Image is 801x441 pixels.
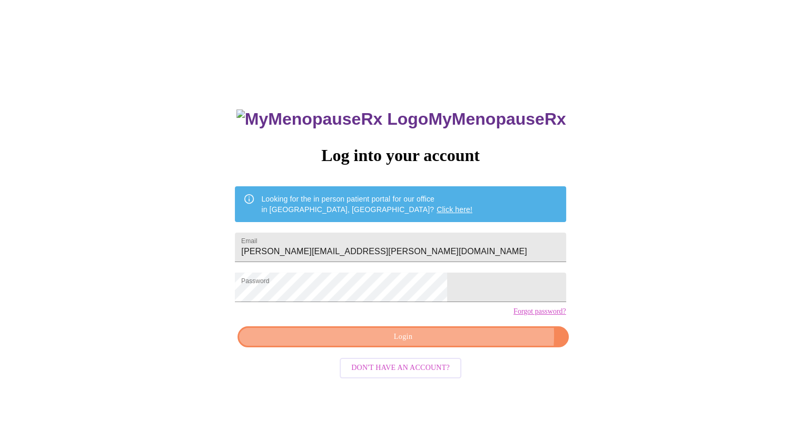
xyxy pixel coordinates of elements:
[337,363,464,372] a: Don't have an account?
[513,307,566,316] a: Forgot password?
[236,109,428,129] img: MyMenopauseRx Logo
[235,146,566,165] h3: Log into your account
[340,358,461,378] button: Don't have an account?
[437,205,472,214] a: Click here!
[261,189,472,219] div: Looking for the in person patient portal for our office in [GEOGRAPHIC_DATA], [GEOGRAPHIC_DATA]?
[351,362,450,375] span: Don't have an account?
[236,109,566,129] h3: MyMenopauseRx
[238,326,568,348] button: Login
[250,330,556,344] span: Login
